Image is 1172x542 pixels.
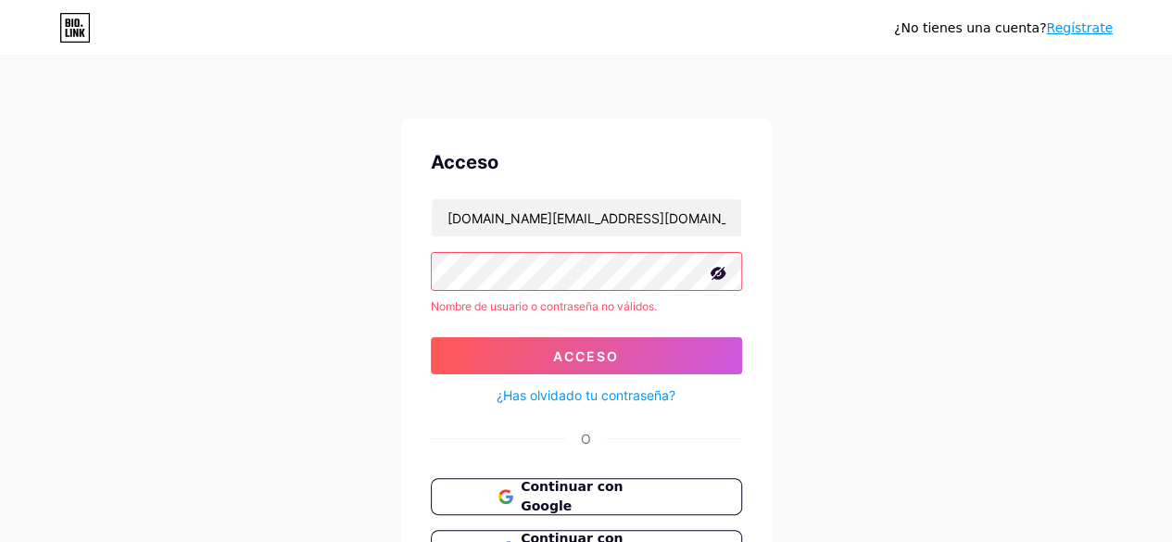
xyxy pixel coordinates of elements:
button: Acceso [431,337,742,374]
input: Nombre de usuario [432,199,741,236]
font: Nombre de usuario o contraseña no válidos. [431,299,657,313]
a: ¿Has olvidado tu contraseña? [497,385,675,405]
font: Acceso [431,151,498,173]
font: Continuar con Google [521,479,623,513]
font: Acceso [553,348,619,364]
button: Continuar con Google [431,478,742,515]
font: ¿No tienes una cuenta? [894,20,1046,35]
font: ¿Has olvidado tu contraseña? [497,387,675,403]
font: O [581,431,591,447]
a: Regístrate [1046,20,1113,35]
